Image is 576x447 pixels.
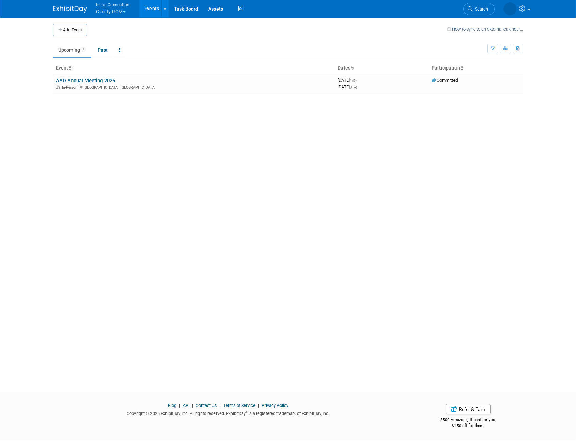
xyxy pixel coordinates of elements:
[168,403,176,408] a: Blog
[56,84,332,90] div: [GEOGRAPHIC_DATA], [GEOGRAPHIC_DATA]
[413,423,523,429] div: $150 off for them.
[56,85,60,89] img: In-Person Event
[463,3,495,15] a: Search
[246,410,248,414] sup: ®
[338,84,357,89] span: [DATE]
[447,27,523,32] a: How to sync to an external calendar...
[446,404,491,414] a: Refer & Earn
[53,44,91,57] a: Upcoming1
[53,24,87,36] button: Add Event
[356,78,357,83] span: -
[53,6,87,13] img: ExhibitDay
[503,2,516,15] img: Brian Lew
[429,62,523,74] th: Participation
[53,409,403,417] div: Copyright © 2025 ExhibitDay, Inc. All rights reserved. ExhibitDay is a registered trademark of Ex...
[96,1,129,8] span: Inline Connection
[473,6,488,12] span: Search
[256,403,261,408] span: |
[432,78,458,83] span: Committed
[338,78,357,83] span: [DATE]
[190,403,195,408] span: |
[68,65,71,71] a: Sort by Event Name
[413,413,523,428] div: $500 Amazon gift card for you,
[62,85,79,90] span: In-Person
[350,65,354,71] a: Sort by Start Date
[93,44,113,57] a: Past
[223,403,255,408] a: Terms of Service
[262,403,288,408] a: Privacy Policy
[80,47,86,52] span: 1
[218,403,222,408] span: |
[56,78,115,84] a: AAD Annual Meeting 2026
[183,403,189,408] a: API
[53,62,335,74] th: Event
[177,403,182,408] span: |
[196,403,217,408] a: Contact Us
[350,79,355,82] span: (Fri)
[460,65,463,71] a: Sort by Participation Type
[335,62,429,74] th: Dates
[350,85,357,89] span: (Tue)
